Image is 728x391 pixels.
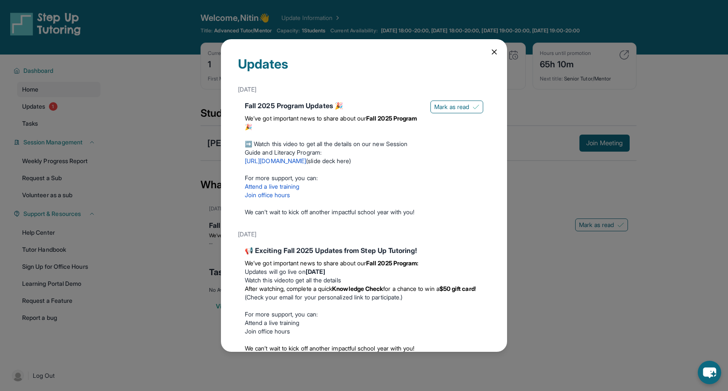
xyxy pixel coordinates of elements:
img: Mark as read [473,103,479,110]
span: After watching, complete a quick [245,285,332,292]
button: chat-button [698,361,721,384]
button: Mark as read [430,101,483,113]
div: [DATE] [238,82,490,97]
strong: Fall 2025 Program: [366,259,418,267]
span: For more support, you can: [245,174,318,181]
a: Watch this video [245,276,289,284]
strong: Knowledge Check [332,285,383,292]
a: Join office hours [245,191,290,198]
a: Attend a live training [245,319,300,326]
span: We’ve got important news to share about our [245,259,366,267]
span: for a chance to win a [383,285,439,292]
a: slide deck here [308,157,349,164]
span: We can’t wait to kick off another impactful school year with you! [245,345,415,352]
span: We’ve got important news to share about our [245,115,366,122]
li: (Check your email for your personalized link to participate.) [245,285,483,302]
div: Updates [238,56,490,82]
p: ( ) [245,157,424,165]
span: 🎉 [245,123,252,130]
strong: Fall 2025 Program [366,115,417,122]
span: Mark as read [434,103,469,111]
a: Join office hours [245,328,290,335]
strong: $50 gift card [439,285,475,292]
span: We can’t wait to kick off another impactful school year with you! [245,208,415,216]
a: [URL][DOMAIN_NAME] [245,157,306,164]
span: ➡️ Watch this video to get all the details on our new Session Guide and Literacy Program: [245,140,407,156]
div: [DATE] [238,227,490,242]
a: Attend a live training [245,183,300,190]
li: Updates will go live on [245,267,483,276]
div: Fall 2025 Program Updates 🎉 [245,101,424,111]
strong: [DATE] [306,268,325,275]
div: 📢 Exciting Fall 2025 Updates from Step Up Tutoring! [245,245,483,256]
span: ! [475,285,476,292]
li: to get all the details [245,276,483,285]
p: For more support, you can: [245,310,483,319]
